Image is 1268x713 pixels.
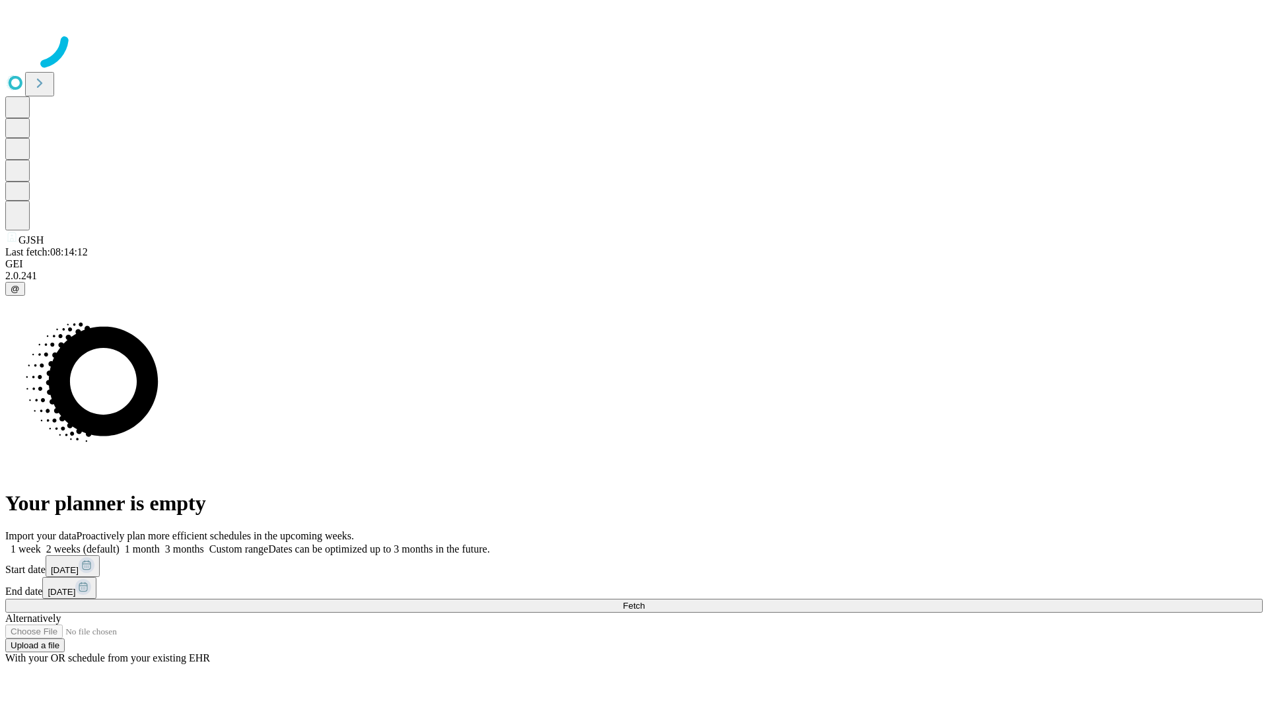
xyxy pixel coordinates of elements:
[46,543,120,555] span: 2 weeks (default)
[5,577,1263,599] div: End date
[5,270,1263,282] div: 2.0.241
[11,543,41,555] span: 1 week
[623,601,645,611] span: Fetch
[5,613,61,624] span: Alternatively
[209,543,268,555] span: Custom range
[5,246,88,257] span: Last fetch: 08:14:12
[268,543,489,555] span: Dates can be optimized up to 3 months in the future.
[165,543,204,555] span: 3 months
[51,565,79,575] span: [DATE]
[5,638,65,652] button: Upload a file
[5,555,1263,577] div: Start date
[5,282,25,296] button: @
[5,599,1263,613] button: Fetch
[42,577,96,599] button: [DATE]
[18,234,44,246] span: GJSH
[5,530,77,541] span: Import your data
[77,530,354,541] span: Proactively plan more efficient schedules in the upcoming weeks.
[5,652,210,663] span: With your OR schedule from your existing EHR
[11,284,20,294] span: @
[5,258,1263,270] div: GEI
[46,555,100,577] button: [DATE]
[48,587,75,597] span: [DATE]
[125,543,160,555] span: 1 month
[5,491,1263,516] h1: Your planner is empty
